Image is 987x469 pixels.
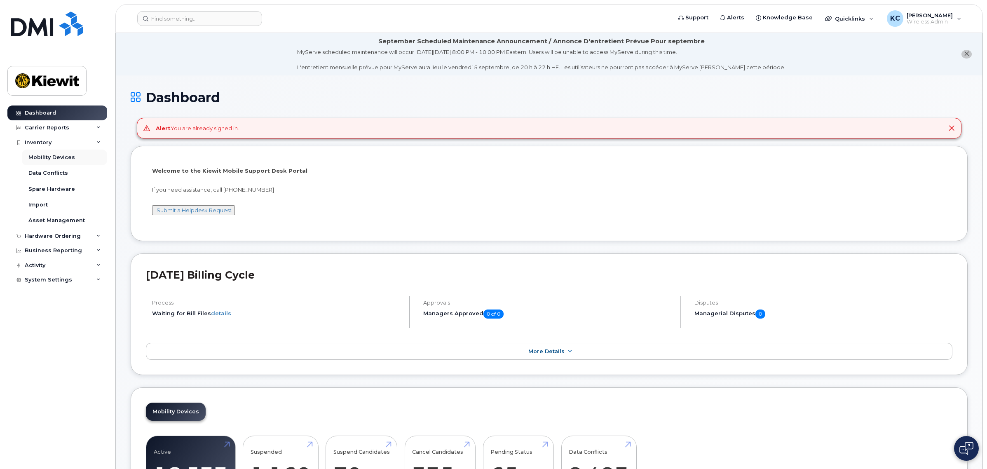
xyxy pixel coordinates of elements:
[152,310,402,317] li: Waiting for Bill Files
[423,300,673,306] h4: Approvals
[152,300,402,306] h4: Process
[152,205,235,216] button: Submit a Helpdesk Request
[156,125,171,131] strong: Alert
[959,442,973,455] img: Open chat
[146,269,952,281] h2: [DATE] Billing Cycle
[156,124,239,132] div: You are already signed in.
[297,48,785,71] div: MyServe scheduled maintenance will occur [DATE][DATE] 8:00 PM - 10:00 PM Eastern. Users will be u...
[131,90,968,105] h1: Dashboard
[528,348,565,354] span: More Details
[157,207,232,213] a: Submit a Helpdesk Request
[146,403,206,421] a: Mobility Devices
[694,310,952,319] h5: Managerial Disputes
[152,186,946,194] p: If you need assistance, call [PHONE_NUMBER]
[961,50,972,59] button: close notification
[483,310,504,319] span: 0 of 0
[211,310,231,317] a: details
[152,167,946,175] p: Welcome to the Kiewit Mobile Support Desk Portal
[694,300,952,306] h4: Disputes
[378,37,705,46] div: September Scheduled Maintenance Announcement / Annonce D'entretient Prévue Pour septembre
[755,310,765,319] span: 0
[423,310,673,319] h5: Managers Approved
